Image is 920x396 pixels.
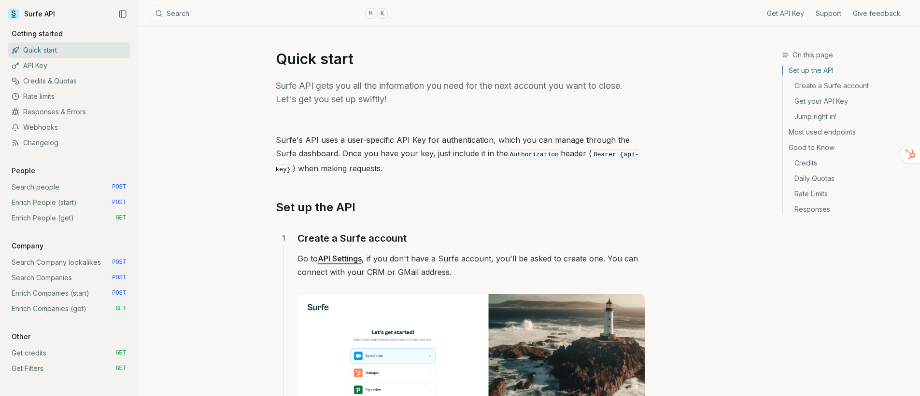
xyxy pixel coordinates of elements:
[276,133,645,177] p: Surfe's API uses a user-specific API Key for authentication, which you can manage through the Sur...
[783,124,912,140] a: Most used endpoints
[783,66,912,78] a: Set up the API
[112,259,126,266] span: POST
[782,50,912,60] h3: On this page
[8,301,130,316] a: Enrich Companies (get) GET
[783,140,912,155] a: Good to Know
[783,155,912,171] a: Credits
[276,50,645,68] h1: Quick start
[8,7,55,21] a: Surfe API
[318,254,362,263] a: API Settings
[112,199,126,206] span: POST
[783,202,912,214] a: Responses
[377,8,388,19] kbd: K
[8,195,130,210] a: Enrich People (start) POST
[783,94,912,109] a: Get your API Key
[8,345,130,361] a: Get credits GET
[8,89,130,104] a: Rate limits
[8,286,130,301] a: Enrich Companies (start) POST
[115,365,126,372] span: GET
[8,42,130,58] a: Quick start
[8,73,130,89] a: Credits & Quotas
[150,5,391,22] button: Search⌘K
[8,255,130,270] a: Search Company lookalikes POST
[8,332,34,341] p: Other
[816,9,841,18] a: Support
[8,166,39,176] p: People
[8,120,130,135] a: Webhooks
[276,79,645,106] p: Surfe API gets you all the information you need for the next account you want to close. Let's get...
[276,200,355,215] a: Set up the API
[112,289,126,297] span: POST
[853,9,901,18] a: Give feedback
[115,305,126,313] span: GET
[8,29,67,39] p: Getting started
[115,7,130,21] button: Collapse Sidebar
[783,78,912,94] a: Create a Surfe account
[8,361,130,376] a: Get Filters GET
[783,186,912,202] a: Rate Limits
[115,349,126,357] span: GET
[297,231,407,246] a: Create a Surfe account
[8,104,130,120] a: Responses & Errors
[112,274,126,282] span: POST
[767,9,804,18] a: Get API Key
[8,135,130,150] a: Changelog
[8,210,130,226] a: Enrich People (get) GET
[8,179,130,195] a: Search people POST
[8,241,47,251] p: Company
[783,171,912,186] a: Daily Quotas
[8,58,130,73] a: API Key
[8,270,130,286] a: Search Companies POST
[783,109,912,124] a: Jump right in!
[112,183,126,191] span: POST
[365,8,376,19] kbd: ⌘
[297,252,645,279] p: Go to , if you don't have a Surfe account, you'll be asked to create one. You can connect with yo...
[508,149,561,160] code: Authorization
[115,214,126,222] span: GET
